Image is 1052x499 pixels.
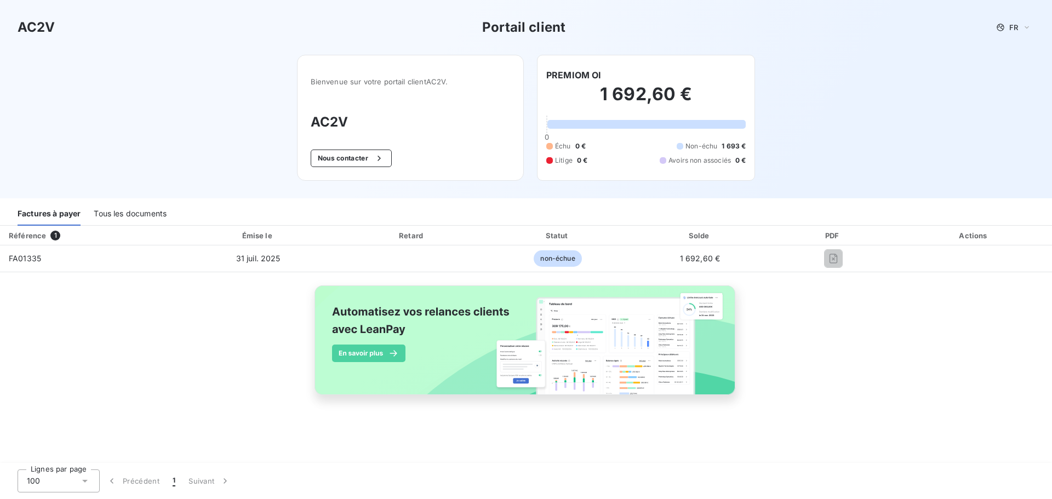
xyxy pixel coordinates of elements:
div: Statut [488,230,628,241]
span: Échu [555,141,571,151]
span: 31 juil. 2025 [236,254,281,263]
span: 1 [50,231,60,240]
span: 1 [173,475,175,486]
h3: Portail client [482,18,565,37]
span: 0 [545,133,549,141]
h3: AC2V [311,112,510,132]
span: non-échue [534,250,581,267]
button: 1 [166,469,182,492]
div: Factures à payer [18,203,81,226]
div: Solde [632,230,768,241]
span: Bienvenue sur votre portail client AC2V . [311,77,510,86]
span: 0 € [577,156,587,165]
div: PDF [773,230,894,241]
span: 100 [27,475,40,486]
button: Nous contacter [311,150,392,167]
div: Référence [9,231,46,240]
span: FR [1009,23,1018,32]
span: 0 € [735,156,746,165]
div: Émise le [180,230,336,241]
div: Retard [341,230,484,241]
img: banner [305,279,747,414]
span: 0 € [575,141,586,151]
span: 1 693 € [722,141,746,151]
span: Litige [555,156,573,165]
span: FA01335 [9,254,41,263]
div: Tous les documents [94,203,167,226]
span: Avoirs non associés [668,156,731,165]
h3: AC2V [18,18,55,37]
div: Actions [899,230,1050,241]
span: 1 692,60 € [680,254,721,263]
h2: 1 692,60 € [546,83,746,116]
button: Précédent [100,469,166,492]
h6: PREMIOM OI [546,68,602,82]
span: Non-échu [685,141,717,151]
button: Suivant [182,469,237,492]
